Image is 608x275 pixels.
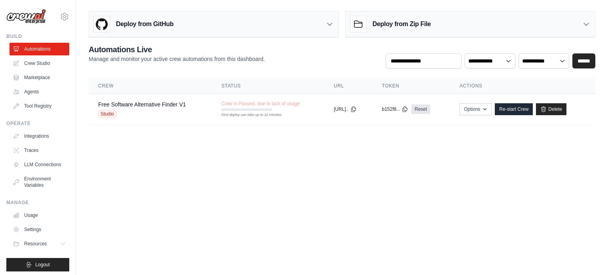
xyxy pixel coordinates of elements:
th: Token [372,78,450,94]
a: Environment Variables [9,173,69,192]
span: Logout [35,262,50,268]
th: URL [324,78,372,94]
a: Traces [9,144,69,157]
p: Manage and monitor your active crew automations from this dashboard. [89,55,265,63]
h2: Automations Live [89,44,265,55]
div: First deploy can take up to 10 minutes [221,112,272,118]
h3: Deploy from Zip File [372,19,431,29]
a: Agents [9,85,69,98]
button: Options [460,103,492,115]
a: Settings [9,223,69,236]
a: LLM Connections [9,158,69,171]
th: Crew [89,78,212,94]
div: Operate [6,120,69,127]
th: Actions [450,78,595,94]
a: Marketplace [9,71,69,84]
button: b152f8... [382,106,408,112]
a: Usage [9,209,69,222]
a: Delete [536,103,566,115]
th: Status [212,78,324,94]
img: Logo [6,9,46,24]
span: Resources [24,241,47,247]
a: Crew Studio [9,57,69,70]
a: Tool Registry [9,100,69,112]
button: Logout [6,258,69,271]
a: Reset [411,104,430,114]
a: Free Software Alternative Finder V1 [98,101,186,108]
img: GitHub Logo [94,16,110,32]
span: Crew is Paused, due to lack of usage [221,101,300,107]
a: Integrations [9,130,69,142]
a: Re-start Crew [495,103,533,115]
h3: Deploy from GitHub [116,19,173,29]
div: Manage [6,199,69,206]
span: Studio [98,110,116,118]
button: Resources [9,237,69,250]
div: Build [6,33,69,40]
a: Automations [9,43,69,55]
